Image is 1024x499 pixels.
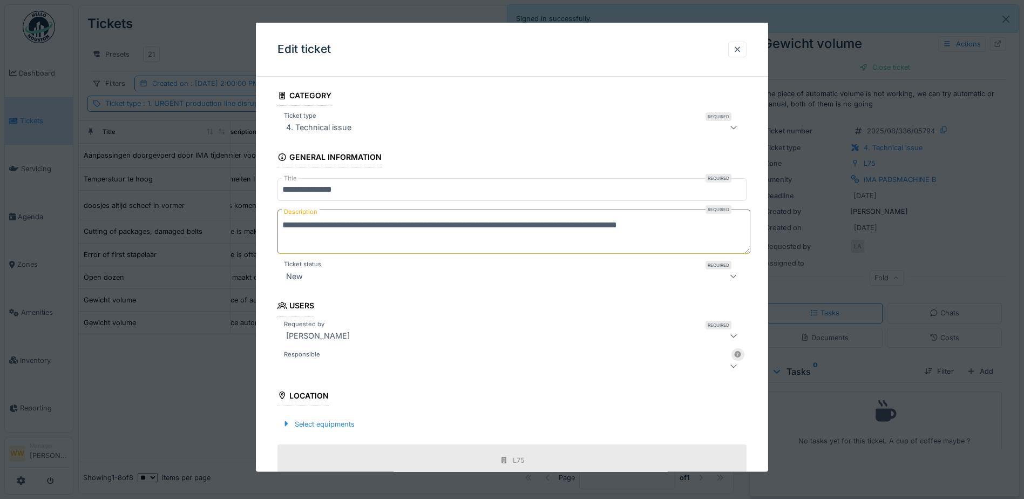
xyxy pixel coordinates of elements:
label: Title [282,174,299,183]
div: Location [277,387,329,406]
div: Category [277,87,331,106]
div: L75 [513,455,525,465]
label: Description [282,205,320,219]
div: Users [277,298,314,316]
div: New [282,269,307,282]
label: Requested by [282,319,327,328]
label: Ticket type [282,111,318,120]
div: Required [706,261,731,269]
div: Select equipments [277,416,359,431]
label: Ticket status [282,260,323,269]
div: Required [706,174,731,183]
div: [PERSON_NAME] [282,329,354,342]
h3: Edit ticket [277,43,331,56]
div: General information [277,149,382,167]
div: 4. Technical issue [282,121,356,134]
div: Required [706,320,731,329]
div: Required [706,205,731,214]
label: Responsible [282,349,322,359]
div: Required [706,112,731,121]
